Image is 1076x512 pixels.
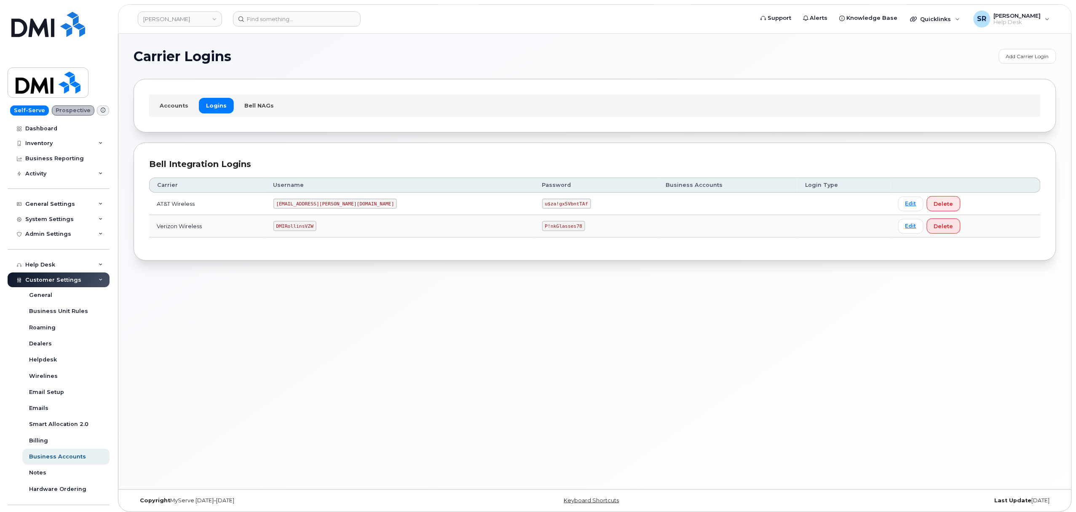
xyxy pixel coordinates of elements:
th: Username [266,178,535,193]
code: [EMAIL_ADDRESS][PERSON_NAME][DOMAIN_NAME] [273,199,397,209]
code: u$za!gx5VbntTAf [542,199,591,209]
a: Accounts [153,98,195,113]
th: Password [535,178,658,193]
a: Edit [898,197,923,211]
td: AT&T Wireless [149,193,266,215]
strong: Last Update [995,497,1032,504]
th: Login Type [798,178,891,193]
div: MyServe [DATE]–[DATE] [134,497,441,504]
span: Delete [934,200,953,208]
button: Delete [927,196,961,211]
button: Delete [927,218,961,234]
span: Carrier Logins [134,50,231,63]
a: Add Carrier Login [999,49,1056,64]
th: Business Accounts [658,178,798,193]
strong: Copyright [140,497,170,504]
td: Verizon Wireless [149,215,266,237]
div: [DATE] [749,497,1056,504]
code: DMIRollinsVZW [273,221,316,231]
span: Delete [934,222,953,230]
a: Edit [898,219,923,234]
a: Keyboard Shortcuts [564,497,619,504]
a: Bell NAGs [237,98,281,113]
code: P!nkGlasses78 [542,221,585,231]
div: Bell Integration Logins [149,158,1041,170]
a: Logins [199,98,234,113]
th: Carrier [149,178,266,193]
